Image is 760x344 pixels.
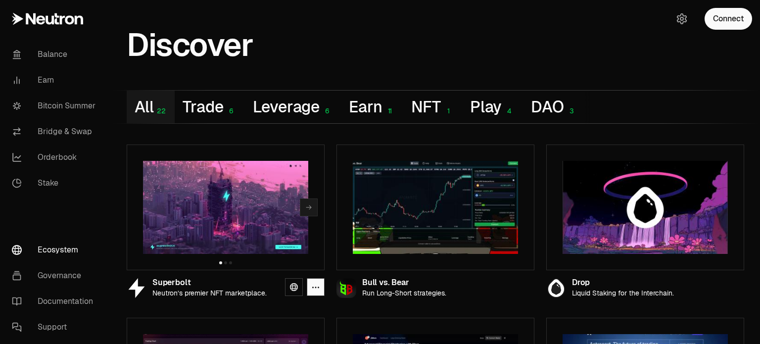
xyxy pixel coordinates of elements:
button: Earn [341,91,403,123]
div: Superbolt [152,279,267,287]
img: Superbolt preview image [143,161,308,254]
a: Balance [4,42,107,67]
div: 11 [382,107,395,115]
button: Play [462,91,523,123]
a: Support [4,314,107,340]
div: 22 [153,107,167,115]
p: Neutron’s premier NFT marketplace. [152,289,267,297]
h1: Discover [127,32,253,58]
div: 3 [564,107,577,115]
img: Drop preview image [563,161,728,254]
p: Liquid Staking for the Interchain. [572,289,674,297]
p: Run Long-Short strategies. [362,289,446,297]
div: 4 [502,107,515,115]
button: NFT [403,91,462,123]
div: Bull vs. Bear [362,279,446,287]
button: Connect [705,8,752,30]
a: Earn [4,67,107,93]
a: Governance [4,263,107,289]
a: Bridge & Swap [4,119,107,145]
button: All [127,91,175,123]
div: 6 [320,107,333,115]
a: Documentation [4,289,107,314]
a: Bitcoin Summer [4,93,107,119]
img: Bull vs. Bear preview image [353,161,518,254]
button: DAO [523,91,585,123]
div: Drop [572,279,674,287]
button: Leverage [245,91,341,123]
button: Trade [175,91,244,123]
a: Orderbook [4,145,107,170]
a: Stake [4,170,107,196]
div: 1 [441,107,454,115]
a: Ecosystem [4,237,107,263]
div: 6 [224,107,237,115]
